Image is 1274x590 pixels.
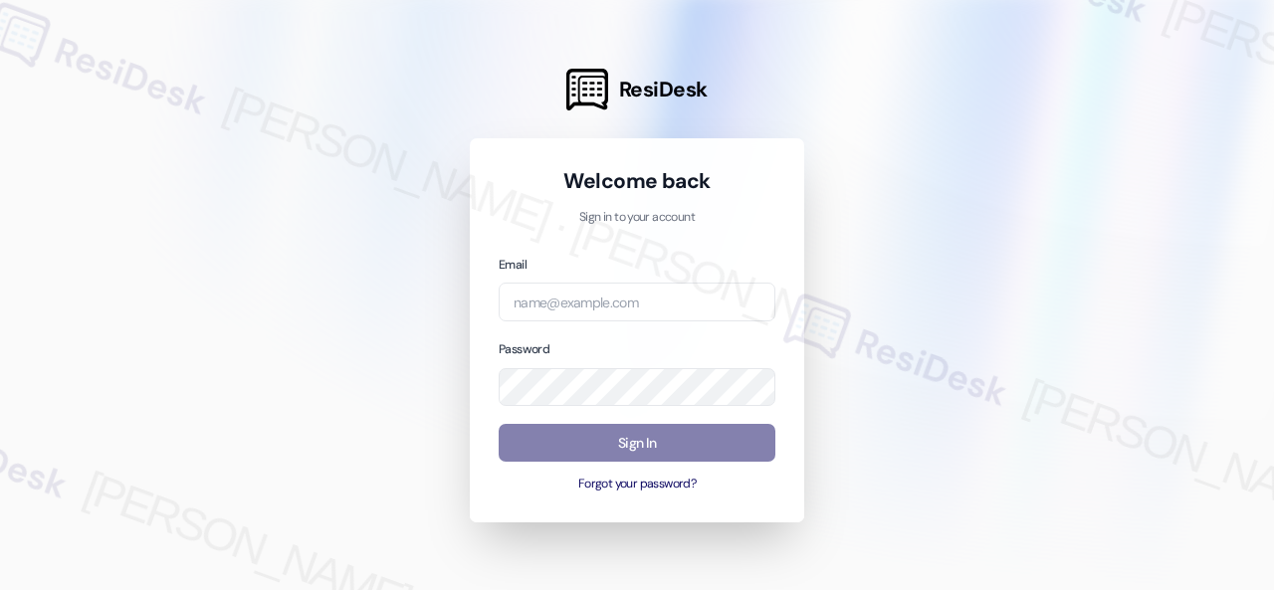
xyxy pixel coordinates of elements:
span: ResiDesk [619,76,708,103]
button: Forgot your password? [499,476,775,493]
h1: Welcome back [499,167,775,195]
img: ResiDesk Logo [566,69,608,110]
p: Sign in to your account [499,209,775,227]
button: Sign In [499,424,775,463]
label: Email [499,257,527,273]
label: Password [499,341,549,357]
input: name@example.com [499,283,775,321]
